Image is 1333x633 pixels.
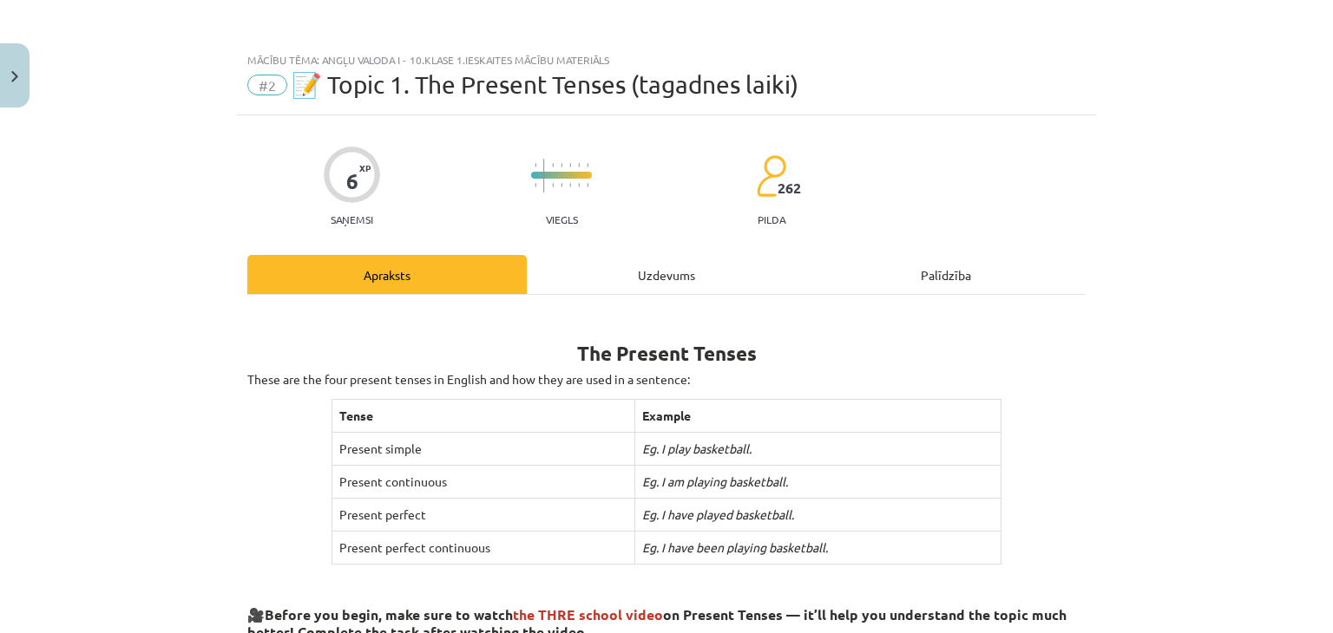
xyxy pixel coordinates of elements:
img: icon-short-line-57e1e144782c952c97e751825c79c345078a6d821885a25fce030b3d8c18986b.svg [569,183,571,187]
img: icon-close-lesson-0947bae3869378f0d4975bcd49f059093ad1ed9edebbc8119c70593378902aed.svg [11,71,18,82]
i: Eg. I have been playing basketball. [642,539,828,555]
div: Palīdzība [806,255,1086,294]
img: icon-short-line-57e1e144782c952c97e751825c79c345078a6d821885a25fce030b3d8c18986b.svg [569,163,571,167]
b: The Present Tenses [577,341,757,366]
img: icon-short-line-57e1e144782c952c97e751825c79c345078a6d821885a25fce030b3d8c18986b.svg [561,163,562,167]
div: Uzdevums [527,255,806,294]
i: Eg. I am playing basketball. [642,473,788,489]
div: Apraksts [247,255,527,294]
img: icon-short-line-57e1e144782c952c97e751825c79c345078a6d821885a25fce030b3d8c18986b.svg [561,183,562,187]
img: icon-short-line-57e1e144782c952c97e751825c79c345078a6d821885a25fce030b3d8c18986b.svg [587,163,588,167]
p: pilda [758,213,785,225]
span: 📝 Topic 1. The Present Tenses (tagadnes laiki) [292,70,798,99]
img: icon-short-line-57e1e144782c952c97e751825c79c345078a6d821885a25fce030b3d8c18986b.svg [535,183,536,187]
img: icon-short-line-57e1e144782c952c97e751825c79c345078a6d821885a25fce030b3d8c18986b.svg [587,183,588,187]
p: These are the four present tenses in English and how they are used in a sentence: [247,370,1086,388]
span: XP [359,163,371,173]
img: students-c634bb4e5e11cddfef0936a35e636f08e4e9abd3cc4e673bd6f9a4125e45ecb1.svg [756,154,786,198]
td: Present perfect continuous [332,532,634,564]
img: icon-short-line-57e1e144782c952c97e751825c79c345078a6d821885a25fce030b3d8c18986b.svg [552,163,554,167]
img: icon-short-line-57e1e144782c952c97e751825c79c345078a6d821885a25fce030b3d8c18986b.svg [552,183,554,187]
td: Present simple [332,433,634,466]
i: Eg. I have played basketball. [642,506,794,522]
div: Mācību tēma: Angļu valoda i - 10.klase 1.ieskaites mācību materiāls [247,54,1086,66]
span: #2 [247,75,287,95]
div: 6 [346,169,358,193]
td: Present continuous [332,466,634,499]
span: 262 [778,180,801,196]
th: Example [634,400,1001,433]
span: the THRE school video [513,605,663,623]
img: icon-long-line-d9ea69661e0d244f92f715978eff75569469978d946b2353a9bb055b3ed8787d.svg [543,159,545,193]
p: Saņemsi [324,213,380,225]
img: icon-short-line-57e1e144782c952c97e751825c79c345078a6d821885a25fce030b3d8c18986b.svg [535,163,536,167]
i: Eg. I play basketball. [642,440,752,456]
img: icon-short-line-57e1e144782c952c97e751825c79c345078a6d821885a25fce030b3d8c18986b.svg [578,183,580,187]
td: Present perfect [332,499,634,532]
p: Viegls [546,213,578,225]
img: icon-short-line-57e1e144782c952c97e751825c79c345078a6d821885a25fce030b3d8c18986b.svg [578,163,580,167]
th: Tense [332,400,634,433]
